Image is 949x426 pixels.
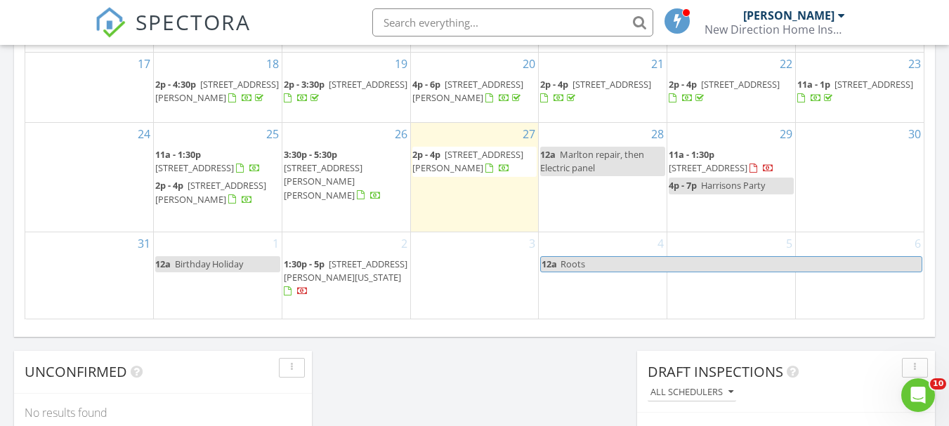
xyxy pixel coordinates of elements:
[155,179,183,192] span: 2p - 4p
[410,52,539,122] td: Go to August 20, 2025
[930,378,946,390] span: 10
[372,8,653,36] input: Search everything...
[135,232,153,255] a: Go to August 31, 2025
[410,123,539,232] td: Go to August 27, 2025
[25,123,154,232] td: Go to August 24, 2025
[263,53,282,75] a: Go to August 18, 2025
[284,256,409,300] a: 1:30p - 5p [STREET_ADDRESS][PERSON_NAME][US_STATE]
[25,52,154,122] td: Go to August 17, 2025
[777,53,795,75] a: Go to August 22, 2025
[155,78,279,104] span: [STREET_ADDRESS][PERSON_NAME]
[135,123,153,145] a: Go to August 24, 2025
[905,53,924,75] a: Go to August 23, 2025
[669,147,794,177] a: 11a - 1:30p [STREET_ADDRESS]
[398,232,410,255] a: Go to September 2, 2025
[155,148,261,174] a: 11a - 1:30p [STREET_ADDRESS]
[155,258,171,270] span: 12a
[669,76,794,107] a: 2p - 4p [STREET_ADDRESS]
[526,232,538,255] a: Go to September 3, 2025
[541,257,558,272] span: 12a
[539,52,667,122] td: Go to August 21, 2025
[284,258,407,284] span: [STREET_ADDRESS][PERSON_NAME][US_STATE]
[155,147,280,177] a: 11a - 1:30p [STREET_ADDRESS]
[540,148,644,174] span: Marlton repair, then Electric panel
[284,161,362,201] span: [STREET_ADDRESS][PERSON_NAME][PERSON_NAME]
[95,7,126,38] img: The Best Home Inspection Software - Spectora
[270,232,282,255] a: Go to September 1, 2025
[561,258,585,270] span: Roots
[135,53,153,75] a: Go to August 17, 2025
[797,76,922,107] a: 11a - 1p [STREET_ADDRESS]
[669,78,697,91] span: 2p - 4p
[669,161,747,174] span: [STREET_ADDRESS]
[795,232,924,319] td: Go to September 6, 2025
[797,78,830,91] span: 11a - 1p
[835,78,913,91] span: [STREET_ADDRESS]
[25,232,154,319] td: Go to August 31, 2025
[282,52,410,122] td: Go to August 19, 2025
[155,179,266,205] a: 2p - 4p [STREET_ADDRESS][PERSON_NAME]
[284,258,407,297] a: 1:30p - 5p [STREET_ADDRESS][PERSON_NAME][US_STATE]
[284,258,325,270] span: 1:30p - 5p
[412,148,523,174] span: [STREET_ADDRESS][PERSON_NAME]
[154,123,282,232] td: Go to August 25, 2025
[95,19,251,48] a: SPECTORA
[410,232,539,319] td: Go to September 3, 2025
[284,148,337,161] span: 3:30p - 5:30p
[539,123,667,232] td: Go to August 28, 2025
[284,78,325,91] span: 2p - 3:30p
[655,232,667,255] a: Go to September 4, 2025
[154,232,282,319] td: Go to September 1, 2025
[284,147,409,204] a: 3:30p - 5:30p [STREET_ADDRESS][PERSON_NAME][PERSON_NAME]
[701,179,765,192] span: Harrisons Party
[155,179,266,205] span: [STREET_ADDRESS][PERSON_NAME]
[667,52,796,122] td: Go to August 22, 2025
[648,383,736,402] button: All schedulers
[412,76,537,107] a: 4p - 6p [STREET_ADDRESS][PERSON_NAME]
[795,52,924,122] td: Go to August 23, 2025
[412,148,440,161] span: 2p - 4p
[701,78,780,91] span: [STREET_ADDRESS]
[412,78,440,91] span: 4p - 6p
[412,78,523,104] span: [STREET_ADDRESS][PERSON_NAME]
[797,78,913,104] a: 11a - 1p [STREET_ADDRESS]
[539,232,667,319] td: Go to September 4, 2025
[540,148,556,161] span: 12a
[284,78,407,104] a: 2p - 3:30p [STREET_ADDRESS]
[795,123,924,232] td: Go to August 30, 2025
[650,387,733,397] div: All schedulers
[136,7,251,36] span: SPECTORA
[901,378,935,412] iframe: Intercom live chat
[777,123,795,145] a: Go to August 29, 2025
[155,78,196,91] span: 2p - 4:30p
[705,22,845,36] div: New Direction Home Inspection LLC
[155,76,280,107] a: 2p - 4:30p [STREET_ADDRESS][PERSON_NAME]
[263,123,282,145] a: Go to August 25, 2025
[412,148,523,174] a: 2p - 4p [STREET_ADDRESS][PERSON_NAME]
[282,123,410,232] td: Go to August 26, 2025
[540,78,568,91] span: 2p - 4p
[905,123,924,145] a: Go to August 30, 2025
[284,76,409,107] a: 2p - 3:30p [STREET_ADDRESS]
[520,53,538,75] a: Go to August 20, 2025
[155,161,234,174] span: [STREET_ADDRESS]
[155,178,280,208] a: 2p - 4p [STREET_ADDRESS][PERSON_NAME]
[648,53,667,75] a: Go to August 21, 2025
[284,148,381,201] a: 3:30p - 5:30p [STREET_ADDRESS][PERSON_NAME][PERSON_NAME]
[154,52,282,122] td: Go to August 18, 2025
[329,78,407,91] span: [STREET_ADDRESS]
[912,232,924,255] a: Go to September 6, 2025
[155,148,201,161] span: 11a - 1:30p
[540,76,665,107] a: 2p - 4p [STREET_ADDRESS]
[155,78,279,104] a: 2p - 4:30p [STREET_ADDRESS][PERSON_NAME]
[520,123,538,145] a: Go to August 27, 2025
[669,78,780,104] a: 2p - 4p [STREET_ADDRESS]
[540,78,651,104] a: 2p - 4p [STREET_ADDRESS]
[392,123,410,145] a: Go to August 26, 2025
[282,232,410,319] td: Go to September 2, 2025
[572,78,651,91] span: [STREET_ADDRESS]
[175,258,243,270] span: Birthday Holiday
[648,362,783,381] span: Draft Inspections
[648,123,667,145] a: Go to August 28, 2025
[743,8,835,22] div: [PERSON_NAME]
